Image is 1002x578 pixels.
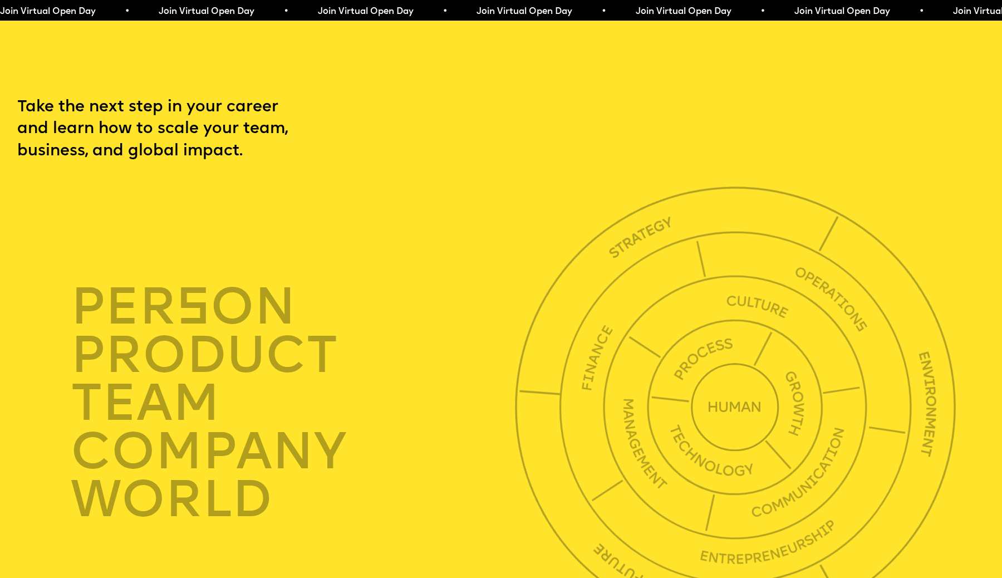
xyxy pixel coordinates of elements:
[71,428,522,476] div: company
[71,283,522,331] div: per on
[17,96,328,163] p: Take the next step in your career and learn how to scale your team, business, and global impact.
[125,7,130,16] span: •
[919,7,924,16] span: •
[71,331,522,379] div: product
[283,7,288,16] span: •
[71,476,522,524] div: world
[443,7,448,16] span: •
[601,7,606,16] span: •
[760,7,765,16] span: •
[71,380,522,428] div: TEAM
[176,285,210,336] span: s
